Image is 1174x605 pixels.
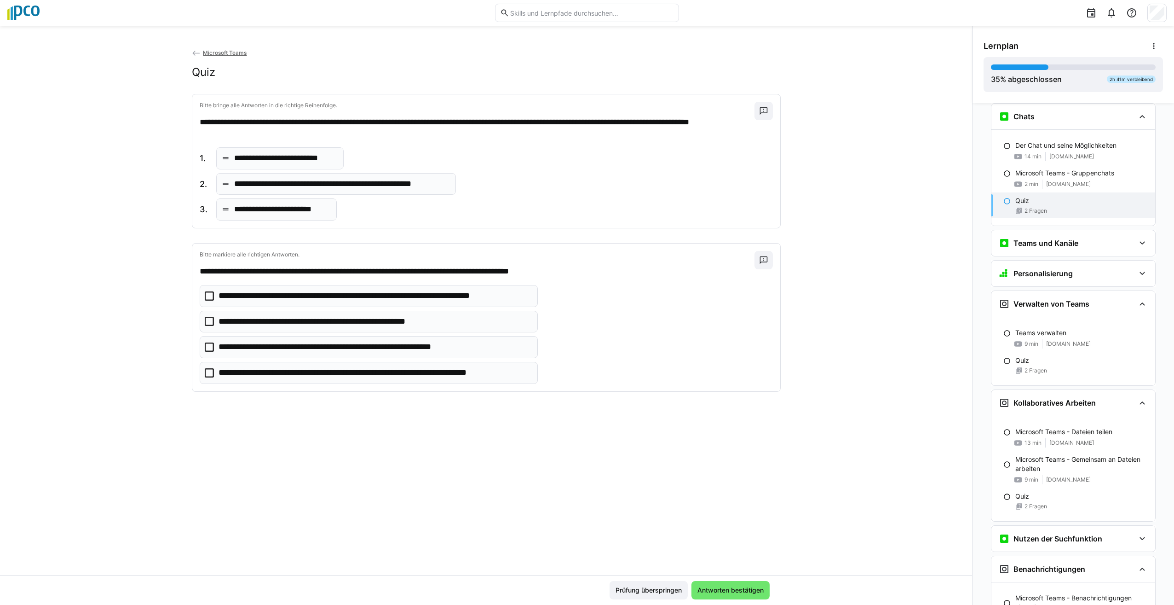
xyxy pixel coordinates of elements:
[696,586,765,595] span: Antworten bestätigen
[1015,141,1116,150] p: Der Chat und seine Möglichkeiten
[610,581,688,599] button: Prüfung überspringen
[614,586,683,595] span: Prüfung überspringen
[200,178,209,190] span: 2.
[1024,439,1042,447] span: 13 min
[1049,439,1094,447] span: [DOMAIN_NAME]
[1046,180,1091,188] span: [DOMAIN_NAME]
[1013,398,1096,407] h3: Kollaboratives Arbeiten
[1013,299,1089,308] h3: Verwalten von Teams
[1013,112,1035,121] h3: Chats
[1024,367,1047,374] span: 2 Fragen
[1024,180,1038,188] span: 2 min
[509,9,674,17] input: Skills und Lernpfade durchsuchen…
[200,152,209,164] span: 1.
[1015,356,1029,365] p: Quiz
[1015,328,1066,337] p: Teams verwalten
[1015,169,1114,178] p: Microsoft Teams - Gruppenchats
[1015,492,1029,501] p: Quiz
[1015,196,1029,205] p: Quiz
[1024,340,1038,348] span: 9 min
[1013,269,1073,278] h3: Personalisierung
[1024,476,1038,483] span: 9 min
[1046,476,1091,483] span: [DOMAIN_NAME]
[1046,340,1091,348] span: [DOMAIN_NAME]
[200,102,754,109] p: Bitte bringe alle Antworten in die richtige Reihenfolge.
[1049,153,1094,160] span: [DOMAIN_NAME]
[1015,455,1148,473] p: Microsoft Teams - Gemeinsam an Dateien arbeiten
[1024,153,1042,160] span: 14 min
[1107,76,1156,83] div: 2h 41m verbleibend
[192,65,215,79] h2: Quiz
[1024,207,1047,215] span: 2 Fragen
[1013,564,1085,574] h3: Benachrichtigungen
[984,41,1019,51] span: Lernplan
[991,75,1000,84] span: 35
[192,49,247,56] a: Microsoft Teams
[691,581,770,599] button: Antworten bestätigen
[1015,427,1112,436] p: Microsoft Teams - Dateien teilen
[200,204,209,215] span: 3.
[200,251,754,258] p: Bitte markiere alle richtigen Antworten.
[203,49,247,56] span: Microsoft Teams
[1013,534,1102,543] h3: Nutzen der Suchfunktion
[991,74,1062,85] div: % abgeschlossen
[1013,239,1078,248] h3: Teams und Kanäle
[1024,503,1047,510] span: 2 Fragen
